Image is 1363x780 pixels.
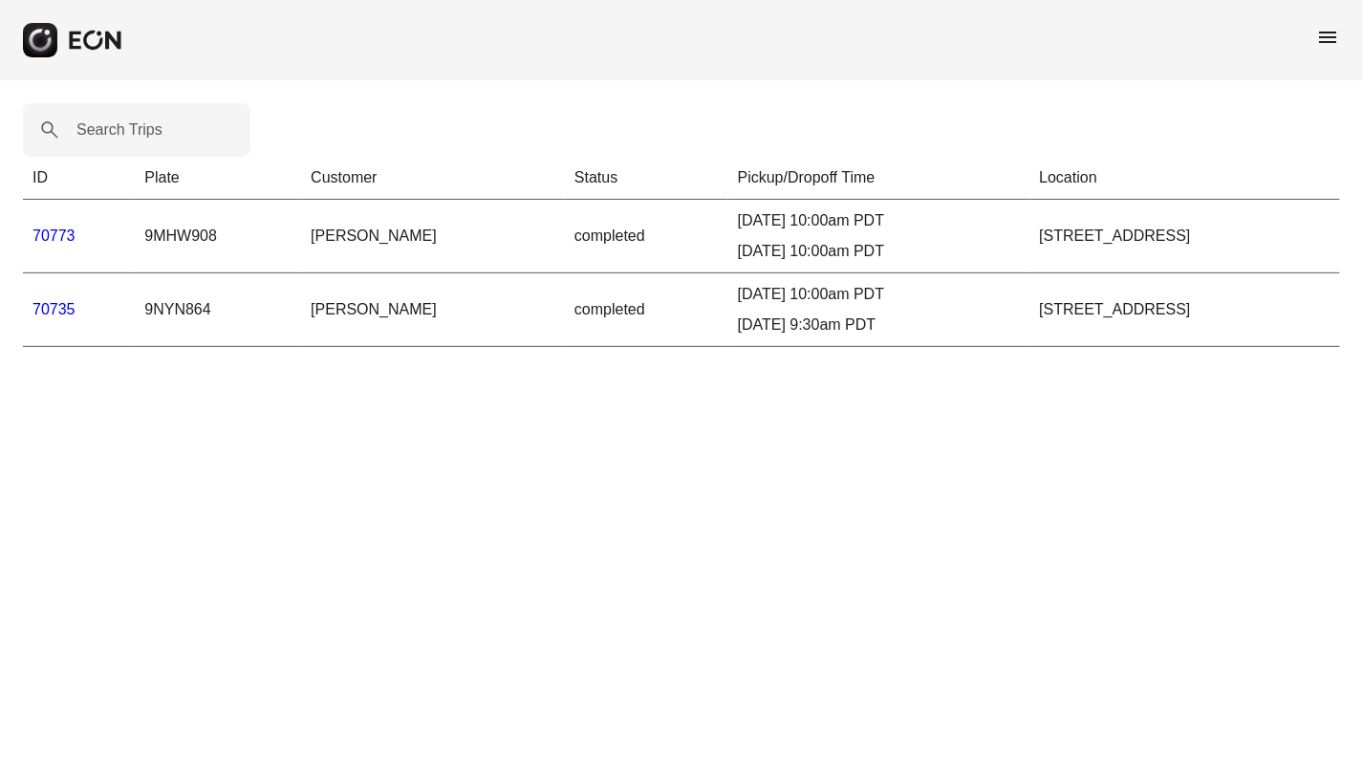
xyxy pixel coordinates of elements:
[738,209,1021,232] div: [DATE] 10:00am PDT
[738,240,1021,263] div: [DATE] 10:00am PDT
[1030,157,1340,200] th: Location
[738,283,1021,306] div: [DATE] 10:00am PDT
[135,273,301,347] td: 9NYN864
[1317,26,1340,49] span: menu
[1030,200,1340,273] td: [STREET_ADDRESS]
[728,157,1030,200] th: Pickup/Dropoff Time
[301,157,565,200] th: Customer
[565,200,728,273] td: completed
[738,314,1021,336] div: [DATE] 9:30am PDT
[301,200,565,273] td: [PERSON_NAME]
[135,157,301,200] th: Plate
[32,227,76,244] a: 70773
[23,157,135,200] th: ID
[565,273,728,347] td: completed
[32,301,76,317] a: 70735
[76,119,162,141] label: Search Trips
[1030,273,1340,347] td: [STREET_ADDRESS]
[301,273,565,347] td: [PERSON_NAME]
[135,200,301,273] td: 9MHW908
[565,157,728,200] th: Status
